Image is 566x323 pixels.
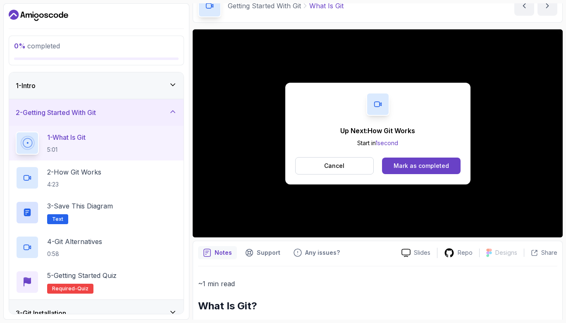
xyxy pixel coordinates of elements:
button: Cancel [295,157,374,175]
iframe: 1 - What is Git [193,29,563,237]
button: notes button [198,246,237,259]
p: Designs [495,249,517,257]
a: Repo [437,248,479,258]
p: Cancel [324,162,344,170]
p: ~1 min read [198,278,557,290]
button: 1-Intro [9,72,184,99]
p: Repo [458,249,473,257]
p: 2 - How Git Works [47,167,101,177]
p: Notes [215,249,232,257]
p: 5:01 [47,146,86,154]
p: Support [257,249,280,257]
p: Any issues? [305,249,340,257]
p: 3 - Save this diagram [47,201,113,211]
button: Share [524,249,557,257]
p: What Is Git [309,1,344,11]
span: Required- [52,285,77,292]
p: Up Next: How Git Works [340,126,415,136]
h2: What Is Git? [198,299,557,313]
button: 4-Git Alternatives0:58 [16,236,177,259]
p: 5 - Getting Started Quiz [47,270,117,280]
button: 5-Getting Started QuizRequired-quiz [16,270,177,294]
button: 2-Getting Started With Git [9,99,184,126]
p: 0:58 [47,250,102,258]
h3: 2 - Getting Started With Git [16,108,96,117]
p: Slides [414,249,430,257]
p: 4:23 [47,180,101,189]
p: Start in [340,139,415,147]
button: Support button [240,246,285,259]
div: Mark as completed [394,162,449,170]
p: 4 - Git Alternatives [47,237,102,246]
button: Feedback button [289,246,345,259]
span: 1 second [375,139,398,146]
span: Text [52,216,63,223]
span: completed [14,42,60,50]
h3: 1 - Intro [16,81,36,91]
button: 1-What Is Git5:01 [16,132,177,155]
button: Mark as completed [382,158,460,174]
a: Dashboard [9,9,68,22]
h3: 3 - Git Installation [16,308,66,318]
button: 3-Save this diagramText [16,201,177,224]
span: quiz [77,285,88,292]
a: Slides [395,249,437,257]
button: 2-How Git Works4:23 [16,166,177,189]
span: 0 % [14,42,26,50]
p: Share [541,249,557,257]
p: 1 - What Is Git [47,132,86,142]
p: Getting Started With Git [228,1,301,11]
